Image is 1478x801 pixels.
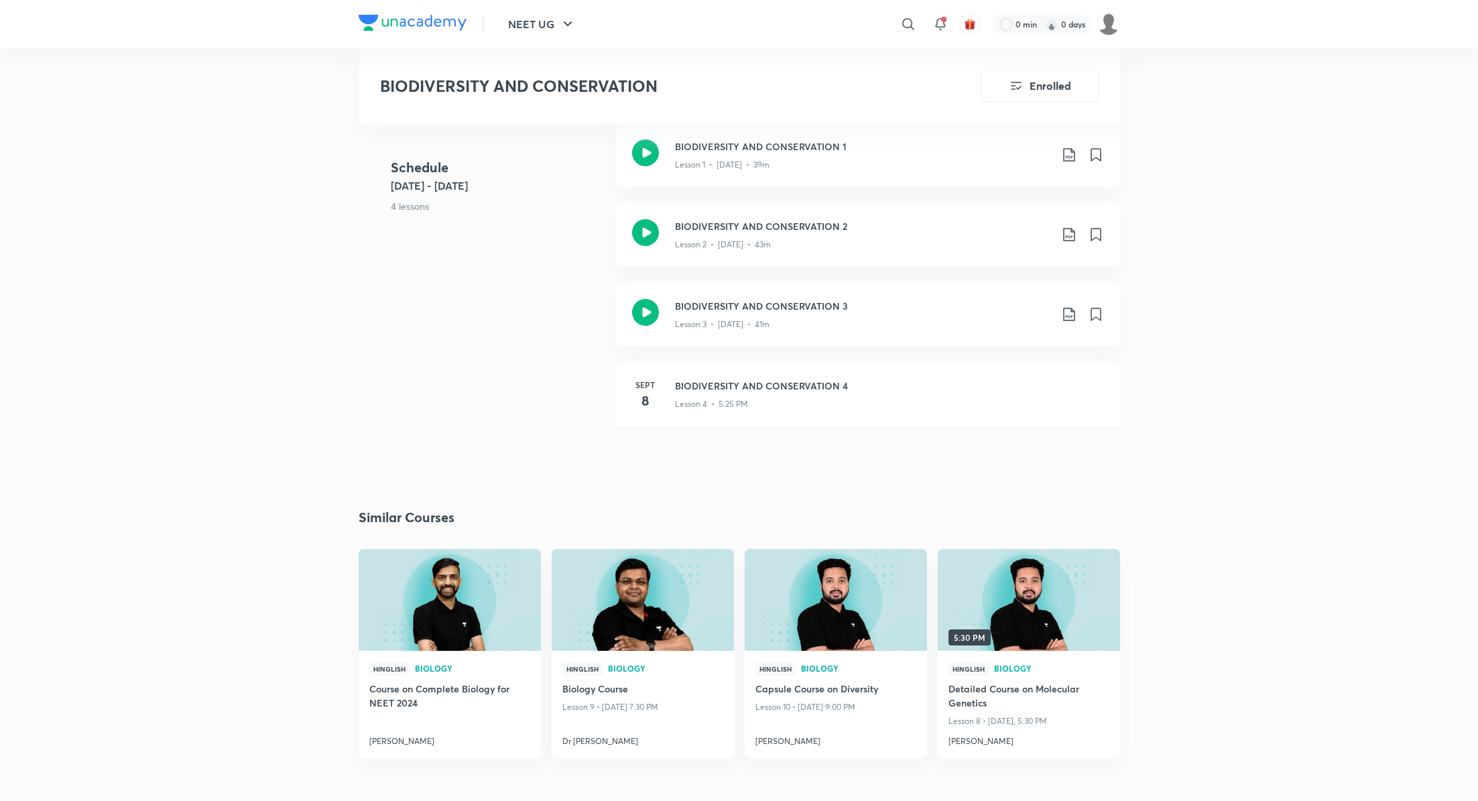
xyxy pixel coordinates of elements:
a: new-thumbnail [552,549,734,651]
a: new-thumbnail [359,549,541,651]
p: Lesson 1 • [DATE] • 39m [675,159,769,171]
img: new-thumbnail [550,548,735,652]
span: Hinglish [562,662,603,676]
p: 4 lessons [391,199,605,213]
a: Dr [PERSON_NAME] [562,730,723,747]
h4: 8 [632,391,659,411]
p: Lesson 3 • [DATE] • 41m [675,318,769,330]
a: Sept8BIODIVERSITY AND CONSERVATION 4Lesson 4 • 5:25 PM [616,363,1120,443]
p: Lesson 4 • 5:25 PM [675,398,748,410]
h3: BIODIVERSITY AND CONSERVATION 3 [675,299,1050,313]
a: Capsule Course on Diversity [755,682,916,698]
p: Lesson 2 • [DATE] • 43m [675,239,771,251]
span: Biology [801,664,916,672]
span: Hinglish [948,662,989,676]
button: avatar [959,13,981,35]
button: Enrolled [981,70,1099,102]
img: Siddharth Mitra [1097,13,1120,36]
span: Biology [994,664,1109,672]
p: Lesson 8 • [DATE], 5:30 PM [948,713,1109,730]
h5: [DATE] - [DATE] [391,178,605,194]
a: Detailed Course on Molecular Genetics [948,682,1109,713]
h3: BIODIVERSITY AND CONSERVATION 2 [675,219,1050,233]
img: streak [1045,17,1058,31]
a: new-thumbnail5:30 PM [938,549,1120,651]
a: Biology [801,664,916,674]
a: BIODIVERSITY AND CONSERVATION 1Lesson 1 • [DATE] • 39m [616,123,1120,203]
h2: Similar Courses [359,507,454,528]
p: Lesson 9 • [DATE] 7:30 PM [562,698,723,716]
a: [PERSON_NAME] [948,730,1109,747]
a: Biology [994,664,1109,674]
span: Hinglish [755,662,796,676]
a: Biology [608,664,723,674]
span: Biology [608,664,723,672]
a: BIODIVERSITY AND CONSERVATION 3Lesson 3 • [DATE] • 41m [616,283,1120,363]
a: new-thumbnail [745,549,927,651]
a: BIODIVERSITY AND CONSERVATION 2Lesson 2 • [DATE] • 43m [616,203,1120,283]
img: new-thumbnail [357,548,542,652]
img: avatar [964,18,976,30]
h3: BIODIVERSITY AND CONSERVATION [380,76,905,96]
span: 5:30 PM [948,629,991,645]
button: NEET UG [500,11,584,38]
a: [PERSON_NAME] [755,730,916,747]
p: Lesson 10 • [DATE] 9:00 PM [755,698,916,716]
span: Biology [415,664,530,672]
a: Course on Complete Biology for NEET 2024 [369,682,530,713]
a: Company Logo [359,15,467,34]
h3: BIODIVERSITY AND CONSERVATION 1 [675,139,1050,153]
a: Biology Course [562,682,723,698]
h3: BIODIVERSITY AND CONSERVATION 4 [675,379,1104,393]
a: [PERSON_NAME] [369,730,530,747]
img: new-thumbnail [936,548,1121,652]
h6: Sept [632,379,659,391]
a: Biology [415,664,530,674]
h4: Schedule [391,158,605,178]
img: new-thumbnail [743,548,928,652]
span: Hinglish [369,662,410,676]
img: Company Logo [359,15,467,31]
